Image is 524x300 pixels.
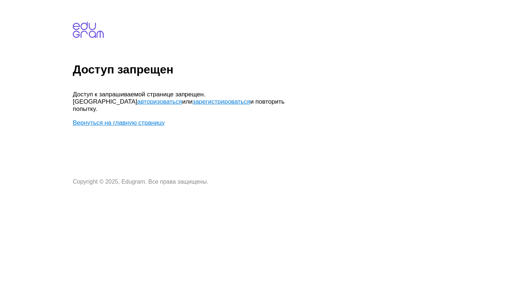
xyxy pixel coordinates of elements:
[137,98,182,105] a: авторизоваться
[192,98,250,105] a: зарегистрироваться
[73,119,165,126] a: Вернуться на главную страницу
[73,22,104,38] img: edugram.com
[73,63,521,76] h1: Доступ запрещен
[73,91,291,113] p: Доступ к запрашиваемой странице запрещен. [GEOGRAPHIC_DATA] или и повторить попытку.
[73,179,291,185] p: Copyright © 2025, Edugram. Все права защищены.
